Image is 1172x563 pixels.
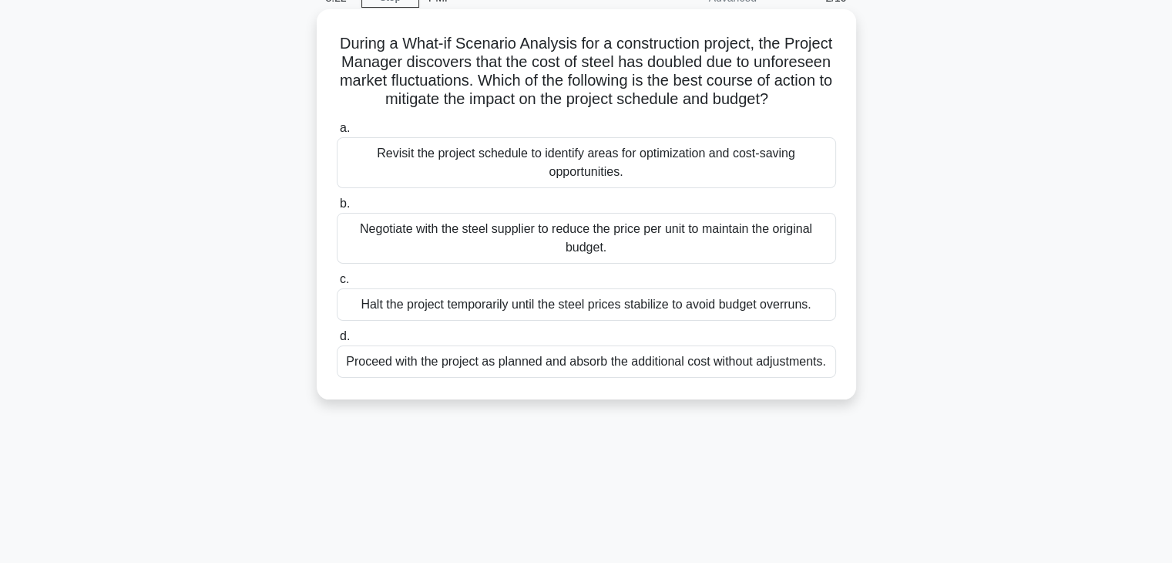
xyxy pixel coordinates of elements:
[340,329,350,342] span: d.
[335,34,838,110] h5: During a What-if Scenario Analysis for a construction project, the Project Manager discovers that...
[340,197,350,210] span: b.
[337,288,836,321] div: Halt the project temporarily until the steel prices stabilize to avoid budget overruns.
[337,137,836,188] div: Revisit the project schedule to identify areas for optimization and cost-saving opportunities.
[337,213,836,264] div: Negotiate with the steel supplier to reduce the price per unit to maintain the original budget.
[340,272,349,285] span: c.
[340,121,350,134] span: a.
[337,346,836,378] div: Proceed with the project as planned and absorb the additional cost without adjustments.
